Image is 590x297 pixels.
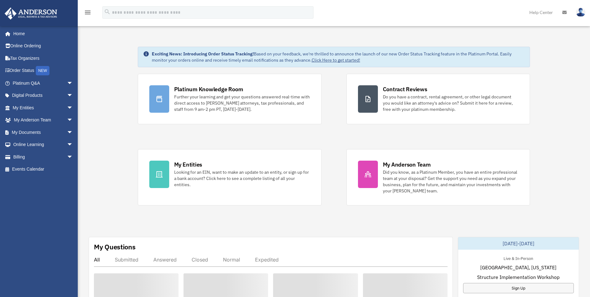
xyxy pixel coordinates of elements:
a: Online Learningarrow_drop_down [4,139,82,151]
a: Order StatusNEW [4,64,82,77]
img: Anderson Advisors Platinum Portal [3,7,59,20]
div: Submitted [115,257,138,263]
a: Tax Organizers [4,52,82,64]
div: Do you have a contract, rental agreement, or other legal document you would like an attorney's ad... [383,94,519,112]
a: Billingarrow_drop_down [4,151,82,163]
a: Click Here to get started! [312,57,360,63]
div: NEW [36,66,49,75]
a: menu [84,11,91,16]
a: Online Ordering [4,40,82,52]
div: My Entities [174,161,202,168]
a: Sign Up [463,283,574,293]
a: My Entitiesarrow_drop_down [4,101,82,114]
div: My Questions [94,242,136,252]
strong: Exciting News: Introducing Order Status Tracking! [152,51,254,57]
span: arrow_drop_down [67,151,79,163]
a: Events Calendar [4,163,82,176]
span: arrow_drop_down [67,101,79,114]
div: My Anderson Team [383,161,431,168]
div: Looking for an EIN, want to make an update to an entity, or sign up for a bank account? Click her... [174,169,310,188]
div: Did you know, as a Platinum Member, you have an entire professional team at your disposal? Get th... [383,169,519,194]
div: Answered [153,257,177,263]
i: menu [84,9,91,16]
div: Live & In-Person [499,255,538,261]
span: [GEOGRAPHIC_DATA], [US_STATE] [480,264,556,271]
div: [DATE]-[DATE] [458,237,579,250]
div: Contract Reviews [383,85,427,93]
div: Further your learning and get your questions answered real-time with direct access to [PERSON_NAM... [174,94,310,112]
span: arrow_drop_down [67,126,79,139]
a: Contract Reviews Do you have a contract, rental agreement, or other legal document you would like... [346,74,530,124]
a: My Entities Looking for an EIN, want to make an update to an entity, or sign up for a bank accoun... [138,149,322,205]
i: search [104,8,111,15]
a: My Documentsarrow_drop_down [4,126,82,139]
div: Normal [223,257,240,263]
span: arrow_drop_down [67,89,79,102]
img: User Pic [576,8,585,17]
a: My Anderson Team Did you know, as a Platinum Member, you have an entire professional team at your... [346,149,530,205]
span: Structure Implementation Workshop [477,273,560,281]
div: Closed [192,257,208,263]
div: All [94,257,100,263]
a: My Anderson Teamarrow_drop_down [4,114,82,126]
div: Expedited [255,257,279,263]
div: Based on your feedback, we're thrilled to announce the launch of our new Order Status Tracking fe... [152,51,525,63]
a: Platinum Knowledge Room Further your learning and get your questions answered real-time with dire... [138,74,322,124]
a: Digital Productsarrow_drop_down [4,89,82,102]
div: Platinum Knowledge Room [174,85,243,93]
span: arrow_drop_down [67,114,79,127]
a: Home [4,27,79,40]
a: Platinum Q&Aarrow_drop_down [4,77,82,89]
span: arrow_drop_down [67,77,79,90]
span: arrow_drop_down [67,139,79,151]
